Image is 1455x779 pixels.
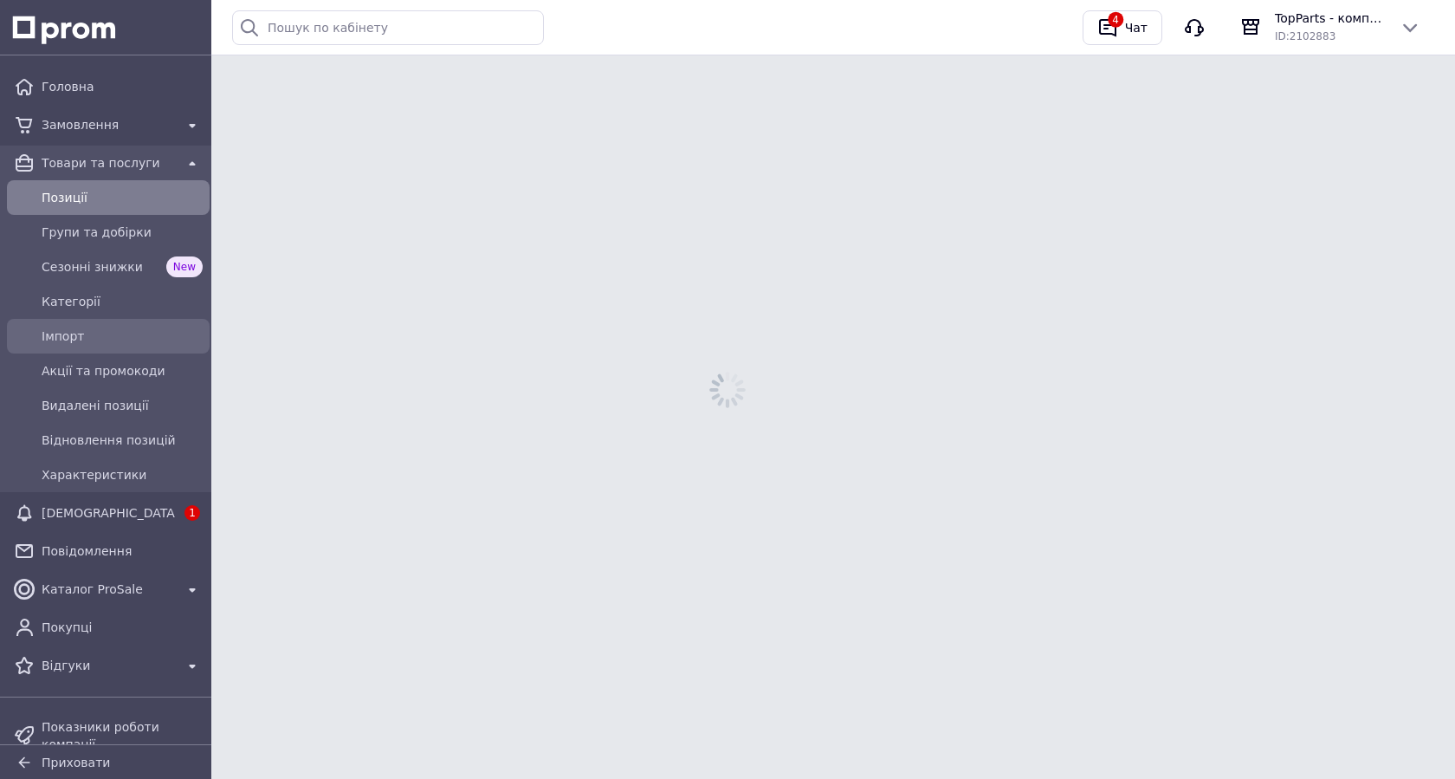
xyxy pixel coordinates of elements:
[166,256,203,277] span: New
[42,224,203,241] span: Групи та добірки
[42,116,175,133] span: Замовлення
[42,619,203,636] span: Покупці
[42,466,203,484] span: Характеристики
[42,581,175,598] span: Каталог ProSale
[232,10,544,45] input: Пошук по кабінету
[42,293,203,310] span: Категорії
[42,328,203,345] span: Імпорт
[42,504,175,522] span: [DEMOGRAPHIC_DATA]
[42,154,175,172] span: Товари та послуги
[1275,30,1335,42] span: ID: 2102883
[42,756,110,769] span: Приховати
[42,78,203,95] span: Головна
[1275,10,1386,27] span: TopParts - комплектуючі до ноутбуків
[42,718,203,753] span: Показники роботи компанії
[1083,10,1162,45] button: 4Чат
[1122,15,1151,41] div: Чат
[42,432,203,449] span: Відновлення позицій
[42,258,159,276] span: Сезонні знижки
[42,362,203,380] span: Акції та промокоди
[42,657,175,674] span: Відгуки
[42,397,203,414] span: Видалені позиції
[184,505,200,521] span: 1
[42,189,203,206] span: Позиції
[42,542,203,560] span: Повідомлення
